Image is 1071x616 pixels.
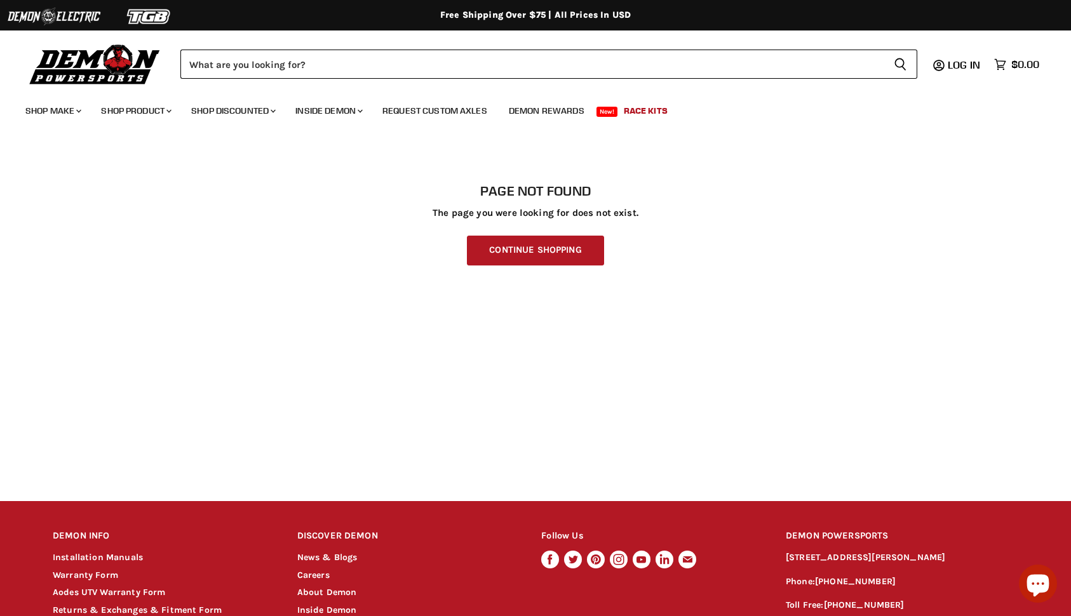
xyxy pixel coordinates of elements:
[1011,58,1039,70] span: $0.00
[16,93,1036,124] ul: Main menu
[467,236,603,265] a: Continue Shopping
[286,98,370,124] a: Inside Demon
[297,605,357,615] a: Inside Demon
[297,570,330,580] a: Careers
[91,98,179,124] a: Shop Product
[102,4,197,29] img: TGB Logo 2
[53,552,143,563] a: Installation Manuals
[786,598,1018,613] p: Toll Free:
[53,184,1018,199] h1: Page not found
[27,10,1044,21] div: Free Shipping Over $75 | All Prices In USD
[815,576,896,587] a: [PHONE_NUMBER]
[180,50,917,79] form: Product
[948,58,980,71] span: Log in
[884,50,917,79] button: Search
[786,521,1018,551] h2: DEMON POWERSPORTS
[824,599,905,610] a: [PHONE_NUMBER]
[786,575,1018,589] p: Phone:
[53,605,222,615] a: Returns & Exchanges & Fitment Form
[16,98,89,124] a: Shop Make
[988,55,1046,74] a: $0.00
[53,521,273,551] h2: DEMON INFO
[499,98,594,124] a: Demon Rewards
[614,98,677,124] a: Race Kits
[180,50,884,79] input: Search
[596,107,618,117] span: New!
[942,59,988,70] a: Log in
[786,551,1018,565] p: [STREET_ADDRESS][PERSON_NAME]
[297,587,357,598] a: About Demon
[182,98,283,124] a: Shop Discounted
[25,41,165,86] img: Demon Powersports
[1015,565,1061,606] inbox-online-store-chat: Shopify online store chat
[541,521,762,551] h2: Follow Us
[53,208,1018,218] p: The page you were looking for does not exist.
[297,552,358,563] a: News & Blogs
[53,587,165,598] a: Aodes UTV Warranty Form
[297,521,518,551] h2: DISCOVER DEMON
[6,4,102,29] img: Demon Electric Logo 2
[373,98,497,124] a: Request Custom Axles
[53,570,118,580] a: Warranty Form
